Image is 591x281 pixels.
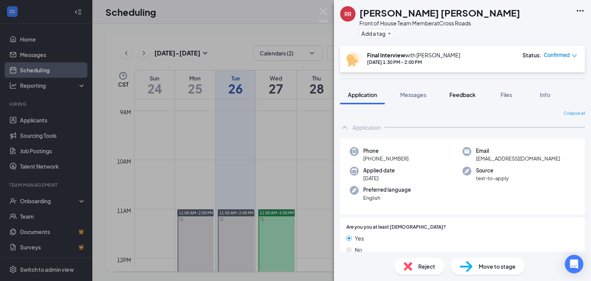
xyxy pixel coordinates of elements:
span: Phone [363,147,409,155]
div: Status : [523,51,541,59]
span: Source [476,167,509,174]
svg: ChevronUp [340,123,349,132]
span: text-to-apply [476,174,509,182]
span: Feedback [449,91,476,98]
div: Front of House Team Member at Cross Roads [359,19,520,27]
span: Messages [400,91,426,98]
b: Final Interview [367,52,405,59]
div: Open Intercom Messenger [565,255,583,273]
svg: Plus [387,31,392,36]
span: down [572,53,577,59]
button: PlusAdd a tag [359,29,394,37]
div: [DATE] 1:30 PM - 2:00 PM [367,59,460,65]
span: Files [501,91,512,98]
span: Yes [355,234,364,243]
span: Info [540,91,550,98]
span: Application [348,91,377,98]
span: Are you you at least [DEMOGRAPHIC_DATA]? [346,224,446,231]
span: No [355,246,362,254]
h1: [PERSON_NAME] [PERSON_NAME] [359,6,520,19]
svg: Ellipses [576,6,585,15]
span: Applied date [363,167,395,174]
span: [DATE] [363,174,395,182]
span: Confirmed [544,51,570,59]
span: Reject [418,262,435,271]
span: Move to stage [479,262,516,271]
span: Email [476,147,560,155]
span: [PHONE_NUMBER] [363,155,409,162]
span: English [363,194,411,202]
span: [EMAIL_ADDRESS][DOMAIN_NAME] [476,155,560,162]
div: with [PERSON_NAME] [367,51,460,59]
span: Collapse all [564,110,585,117]
div: RR [344,10,351,18]
span: Preferred language [363,186,411,194]
div: Application [352,124,381,131]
